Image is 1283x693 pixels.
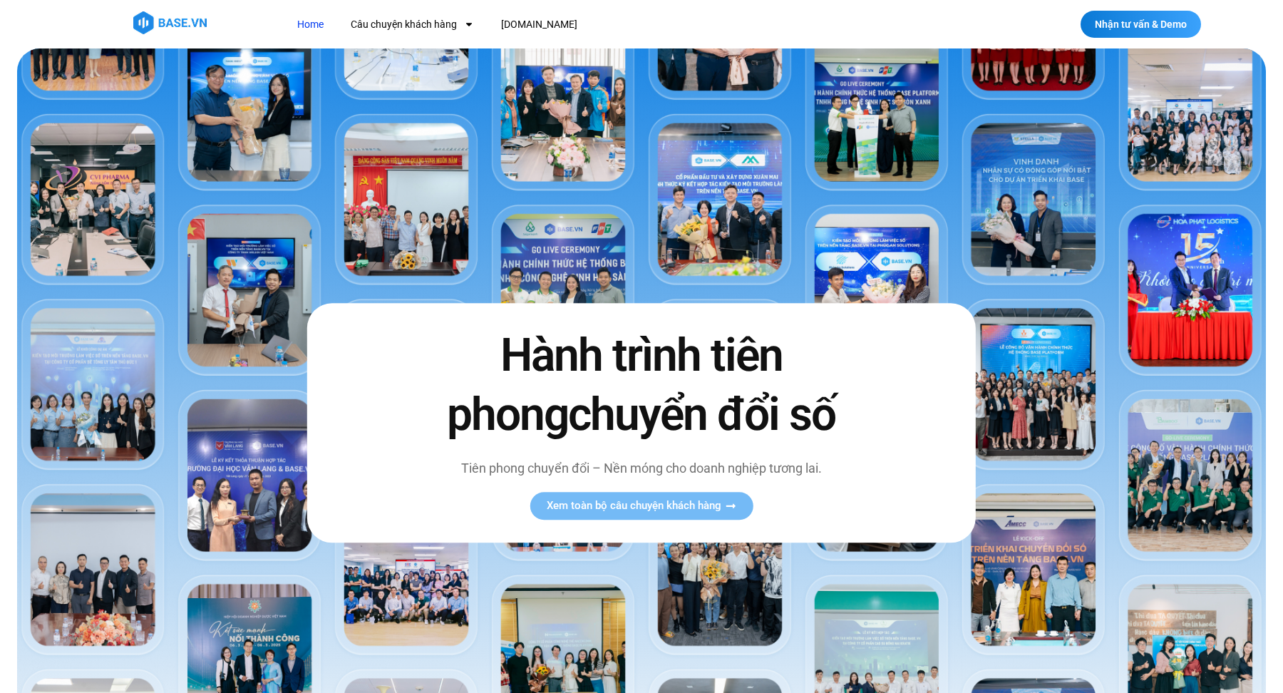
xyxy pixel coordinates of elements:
[287,11,839,38] nav: Menu
[340,11,485,38] a: Câu chuyện khách hàng
[490,11,588,38] a: [DOMAIN_NAME]
[530,492,753,520] a: Xem toàn bộ câu chuyện khách hàng
[547,500,721,511] span: Xem toàn bộ câu chuyện khách hàng
[417,458,866,478] p: Tiên phong chuyển đổi – Nền móng cho doanh nghiệp tương lai.
[568,388,835,441] span: chuyển đổi số
[1095,19,1187,29] span: Nhận tư vấn & Demo
[1081,11,1201,38] a: Nhận tư vấn & Demo
[287,11,334,38] a: Home
[417,326,866,444] h2: Hành trình tiên phong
